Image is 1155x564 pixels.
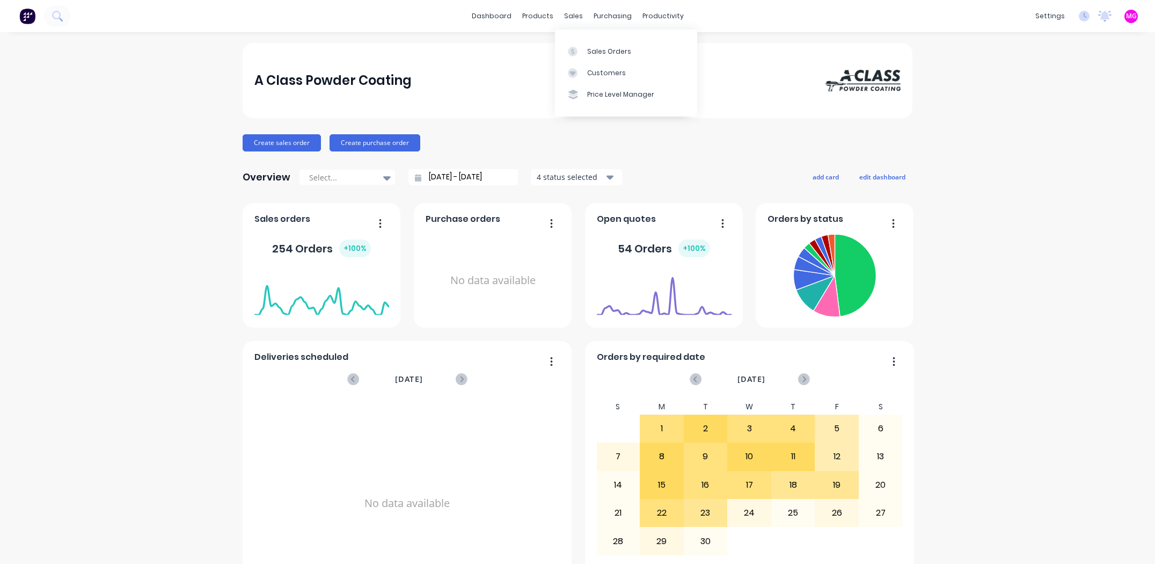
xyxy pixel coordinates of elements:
button: Create purchase order [330,134,420,151]
div: 254 Orders [272,240,371,257]
span: Open quotes [597,213,656,226]
div: 1 [640,415,683,442]
div: 15 [640,472,683,498]
a: Sales Orders [555,40,697,62]
div: 3 [728,415,771,442]
div: 19 [815,472,858,498]
span: Purchase orders [426,213,500,226]
div: 30 [684,527,727,554]
div: sales [559,8,588,24]
span: [DATE] [395,373,423,385]
span: Orders by required date [597,351,705,364]
div: 23 [684,500,727,526]
div: M [640,399,684,415]
div: 24 [728,500,771,526]
div: 11 [772,443,815,470]
div: 10 [728,443,771,470]
div: Sales Orders [587,47,631,56]
div: Price Level Manager [587,90,654,99]
span: MG [1126,11,1137,21]
div: 13 [859,443,902,470]
div: 9 [684,443,727,470]
button: Create sales order [243,134,321,151]
div: 12 [815,443,858,470]
div: W [727,399,771,415]
div: 54 Orders [618,240,710,257]
div: 4 [772,415,815,442]
div: 2 [684,415,727,442]
span: [DATE] [737,373,765,385]
div: S [596,399,640,415]
button: add card [806,170,846,184]
div: 6 [859,415,902,442]
div: T [771,399,815,415]
div: 7 [597,443,640,470]
div: No data available [426,230,560,331]
div: settings [1030,8,1070,24]
div: 18 [772,472,815,498]
img: Factory [19,8,35,24]
span: Sales orders [254,213,310,226]
div: 8 [640,443,683,470]
div: 27 [859,500,902,526]
div: 25 [772,500,815,526]
div: 29 [640,527,683,554]
div: purchasing [588,8,637,24]
div: A Class Powder Coating [254,70,412,91]
div: Overview [243,167,290,188]
div: productivity [637,8,689,24]
div: 22 [640,500,683,526]
a: Price Level Manager [555,84,697,105]
div: 14 [597,472,640,498]
img: A Class Powder Coating [825,70,901,91]
button: 4 status selected [531,169,622,185]
div: 21 [597,500,640,526]
div: T [684,399,728,415]
a: Customers [555,62,697,84]
div: S [859,399,903,415]
div: 4 status selected [537,171,604,183]
div: F [815,399,859,415]
button: edit dashboard [852,170,912,184]
div: + 100 % [339,240,371,257]
div: + 100 % [678,240,710,257]
span: Orders by status [767,213,843,226]
div: products [517,8,559,24]
div: 16 [684,472,727,498]
div: 28 [597,527,640,554]
div: 5 [815,415,858,442]
div: 26 [815,500,858,526]
div: Customers [587,68,626,78]
div: 20 [859,472,902,498]
div: 17 [728,472,771,498]
a: dashboard [466,8,517,24]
